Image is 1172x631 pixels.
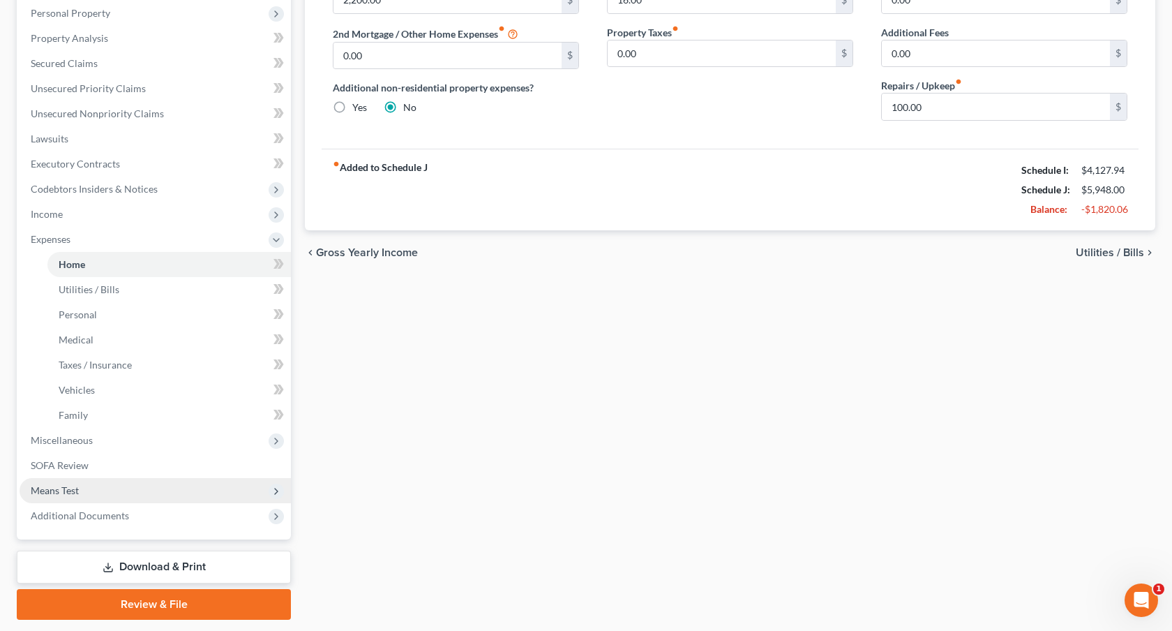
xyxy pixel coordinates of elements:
span: Home [59,258,85,270]
span: Gross Yearly Income [316,247,418,258]
span: Miscellaneous [31,434,93,446]
a: Personal [47,302,291,327]
span: Lawsuits [31,133,68,144]
a: Property Analysis [20,26,291,51]
a: Executory Contracts [20,151,291,177]
a: Vehicles [47,378,291,403]
i: chevron_left [305,247,316,258]
span: Medical [59,334,93,346]
span: Taxes / Insurance [59,359,132,371]
span: Family [59,409,88,421]
div: $5,948.00 [1081,183,1127,197]
div: $ [1110,40,1127,67]
a: Review & File [17,589,291,620]
input: -- [882,40,1110,67]
div: $4,127.94 [1081,163,1127,177]
span: Personal [59,309,97,320]
button: Utilities / Bills chevron_right [1076,247,1155,258]
span: Expenses [31,233,70,245]
a: Home [47,252,291,277]
span: Secured Claims [31,57,98,69]
label: No [403,101,416,114]
span: 1 [1153,584,1164,595]
div: $ [836,40,852,67]
label: Additional non-residential property expenses? [333,80,579,95]
div: $ [562,43,578,69]
span: Unsecured Priority Claims [31,82,146,94]
i: chevron_right [1144,247,1155,258]
iframe: Intercom live chat [1125,584,1158,617]
label: Property Taxes [607,25,679,40]
label: 2nd Mortgage / Other Home Expenses [333,25,518,42]
span: SOFA Review [31,459,89,471]
a: Unsecured Priority Claims [20,76,291,101]
a: Download & Print [17,551,291,584]
button: chevron_left Gross Yearly Income [305,247,418,258]
label: Additional Fees [881,25,949,40]
span: Codebtors Insiders & Notices [31,183,158,195]
a: Utilities / Bills [47,277,291,302]
span: Property Analysis [31,32,108,44]
strong: Balance: [1030,203,1067,215]
a: Lawsuits [20,126,291,151]
a: Unsecured Nonpriority Claims [20,101,291,126]
i: fiber_manual_record [333,161,340,168]
strong: Schedule J: [1021,184,1070,195]
a: Taxes / Insurance [47,352,291,378]
div: -$1,820.06 [1081,202,1127,216]
input: -- [608,40,836,67]
i: fiber_manual_record [672,25,679,32]
span: Income [31,208,63,220]
label: Yes [352,101,367,114]
span: Additional Documents [31,510,129,521]
a: Secured Claims [20,51,291,76]
a: Medical [47,327,291,352]
div: $ [1110,94,1127,120]
input: -- [333,43,562,69]
span: Unsecured Nonpriority Claims [31,107,164,119]
i: fiber_manual_record [498,25,505,32]
span: Vehicles [59,384,95,396]
a: Family [47,403,291,428]
span: Personal Property [31,7,110,19]
span: Means Test [31,484,79,496]
label: Repairs / Upkeep [881,78,962,93]
i: fiber_manual_record [955,78,962,85]
strong: Schedule I: [1021,164,1069,176]
span: Utilities / Bills [59,283,119,295]
a: SOFA Review [20,453,291,478]
input: -- [882,94,1110,120]
span: Executory Contracts [31,158,120,170]
strong: Added to Schedule J [333,161,428,219]
span: Utilities / Bills [1076,247,1144,258]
